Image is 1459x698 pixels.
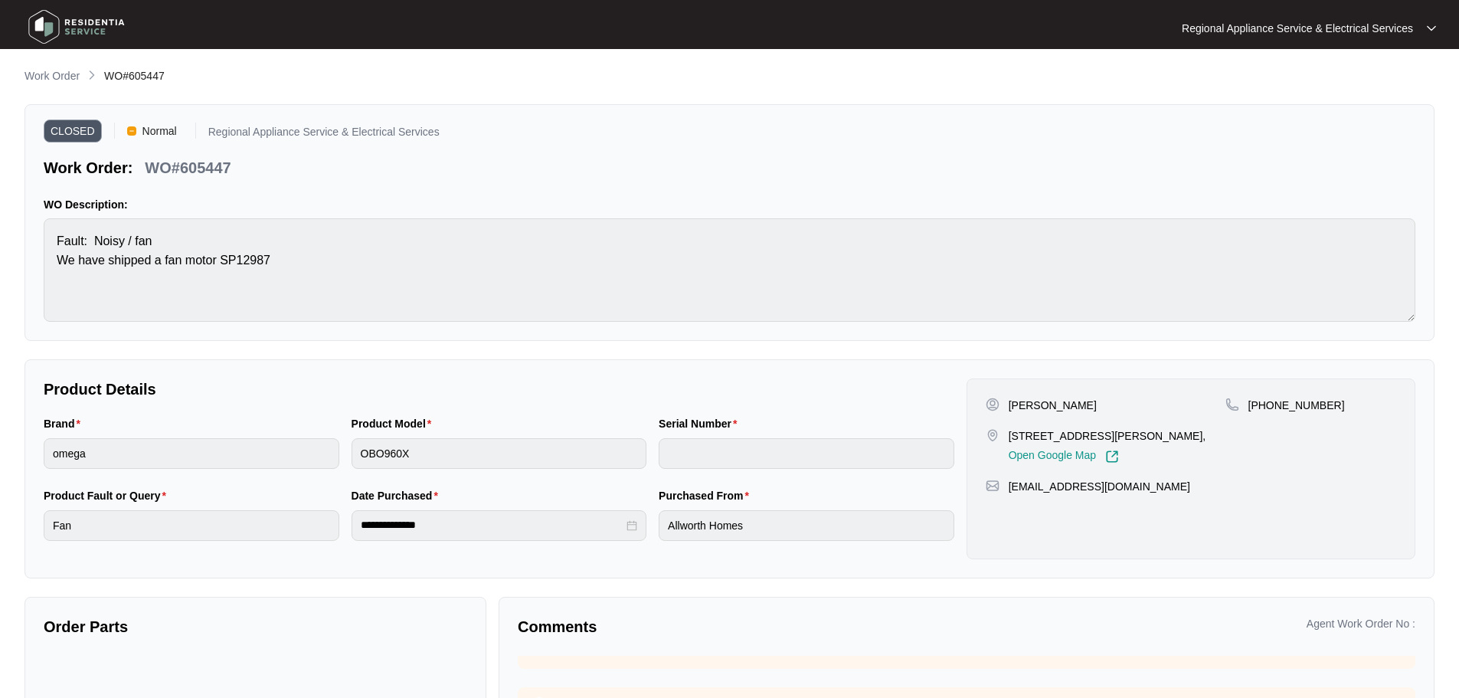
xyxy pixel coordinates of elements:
[986,428,999,442] img: map-pin
[44,488,172,503] label: Product Fault or Query
[1427,25,1436,32] img: dropdown arrow
[986,479,999,493] img: map-pin
[1307,616,1415,631] p: Agent Work Order No :
[1009,398,1097,413] p: [PERSON_NAME]
[44,616,467,637] p: Order Parts
[659,438,954,469] input: Serial Number
[21,68,83,85] a: Work Order
[1009,450,1119,464] a: Open Google Map
[208,126,440,143] p: Regional Appliance Service & Electrical Services
[659,488,755,503] label: Purchased From
[44,416,87,431] label: Brand
[145,157,231,179] p: WO#605447
[352,438,647,469] input: Product Model
[1248,398,1345,413] p: [PHONE_NUMBER]
[518,616,956,637] p: Comments
[44,510,339,541] input: Product Fault or Query
[352,488,444,503] label: Date Purchased
[127,126,136,136] img: Vercel Logo
[44,120,102,143] span: CLOSED
[25,68,80,84] p: Work Order
[659,416,743,431] label: Serial Number
[136,120,183,143] span: Normal
[361,517,624,533] input: Date Purchased
[44,218,1415,322] textarea: Fault: Noisy / fan We have shipped a fan motor SP12987
[1182,21,1413,36] p: Regional Appliance Service & Electrical Services
[1009,428,1206,444] p: [STREET_ADDRESS][PERSON_NAME],
[44,378,954,400] p: Product Details
[44,197,1415,212] p: WO Description:
[44,438,339,469] input: Brand
[1225,398,1239,411] img: map-pin
[86,69,98,81] img: chevron-right
[104,70,165,82] span: WO#605447
[23,4,130,50] img: residentia service logo
[986,398,999,411] img: user-pin
[1009,479,1190,494] p: [EMAIL_ADDRESS][DOMAIN_NAME]
[1105,450,1119,464] img: Link-External
[44,157,132,179] p: Work Order:
[352,416,438,431] label: Product Model
[659,510,954,541] input: Purchased From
